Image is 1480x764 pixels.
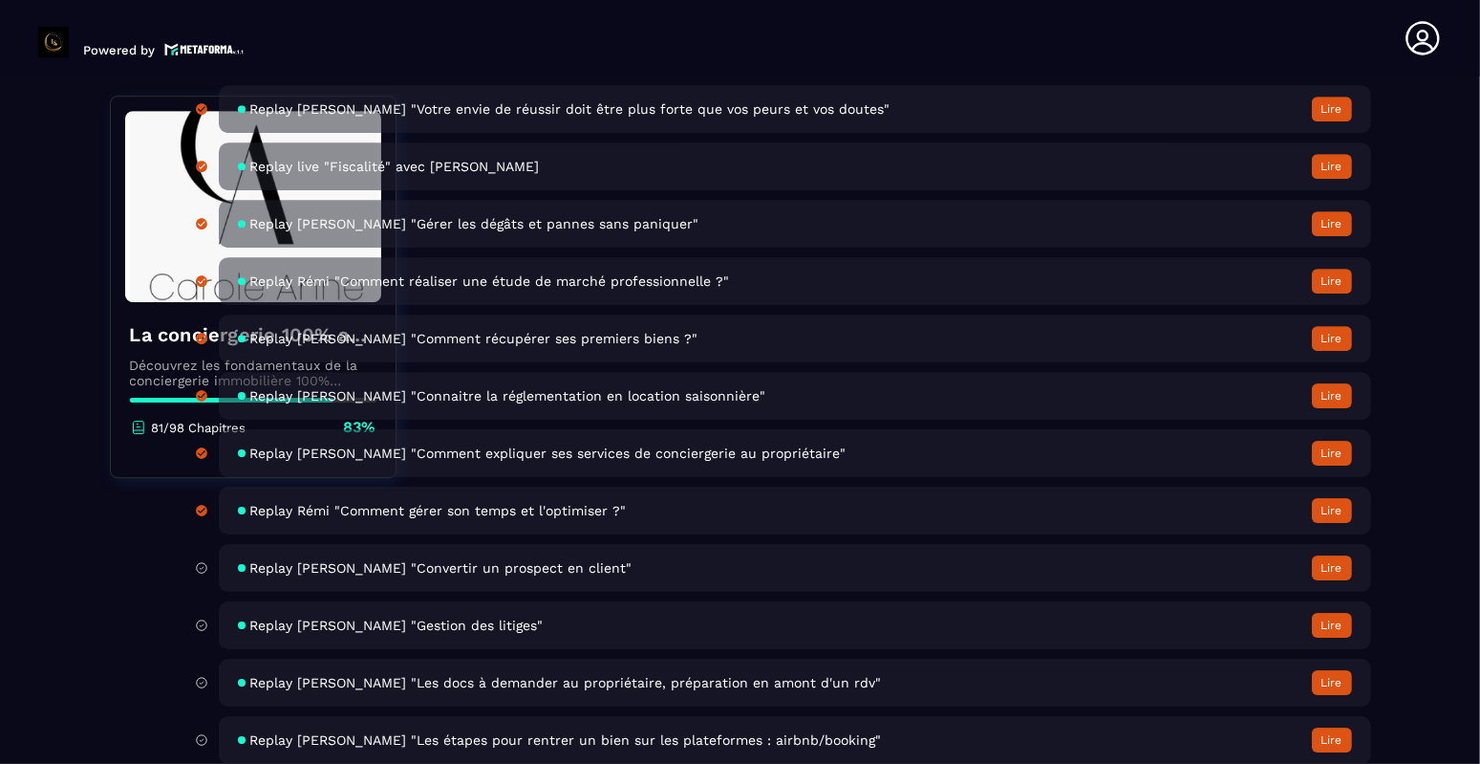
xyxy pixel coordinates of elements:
img: banner [125,111,381,302]
button: Lire [1312,728,1352,753]
button: Lire [1312,211,1352,236]
button: Lire [1312,97,1352,121]
span: Replay Rémi "Comment gérer son temps et l'optimiser ?" [250,503,627,518]
button: Lire [1312,441,1352,466]
span: Replay [PERSON_NAME] "Convertir un prospect en client" [250,560,633,576]
button: Lire [1312,154,1352,179]
p: 83% [344,417,376,438]
button: Lire [1312,269,1352,294]
button: Lire [1312,670,1352,695]
span: Replay [PERSON_NAME] "Gestion des litiges" [250,618,544,633]
button: Lire [1312,613,1352,638]
span: Replay Rémi "Comment réaliser une étude de marché professionnelle ?" [250,273,730,289]
span: Replay [PERSON_NAME] "Les étapes pour rentrer un bien sur les plateformes : airbnb/booking" [250,732,882,748]
img: logo-branding [38,27,69,57]
span: Replay live "Fiscalité" avec [PERSON_NAME] [250,159,540,174]
button: Lire [1312,383,1352,408]
span: Replay [PERSON_NAME] "Votre envie de réussir doit être plus forte que vos peurs et vos doutes" [250,101,890,117]
button: Lire [1312,498,1352,523]
span: Replay [PERSON_NAME] "Comment expliquer ses services de conciergerie au propriétaire" [250,446,847,461]
button: Lire [1312,326,1352,351]
button: Lire [1312,556,1352,580]
p: Powered by [83,43,155,57]
p: 81/98 Chapitres [152,421,247,435]
h4: La conciergerie 100% automatisée [130,321,376,348]
span: Replay [PERSON_NAME] "Gérer les dégâts et pannes sans paniquer" [250,216,699,231]
span: Replay [PERSON_NAME] "Comment récupérer ses premiers biens ?" [250,331,698,346]
span: Replay [PERSON_NAME] "Les docs à demander au propriétaire, préparation en amont d'un rdv" [250,675,882,690]
span: Replay [PERSON_NAME] "Connaitre la réglementation en location saisonnière" [250,388,766,404]
img: logo [164,41,245,57]
p: Découvrez les fondamentaux de la conciergerie immobilière 100% automatisée. Cette formation est c... [130,358,376,388]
